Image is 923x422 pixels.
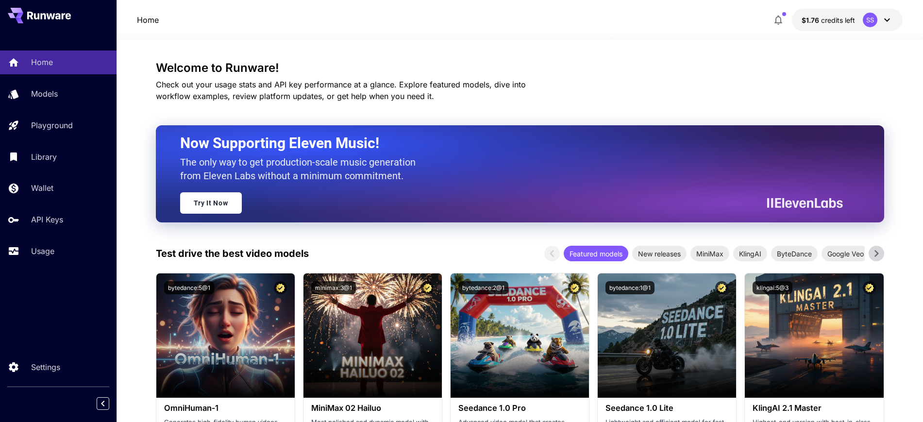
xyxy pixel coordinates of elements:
[31,182,53,194] p: Wallet
[458,281,508,294] button: bytedance:2@1
[821,16,855,24] span: credits left
[605,281,654,294] button: bytedance:1@1
[311,281,356,294] button: minimax:3@1
[745,273,883,398] img: alt
[802,16,821,24] span: $1.76
[733,249,767,259] span: KlingAI
[753,281,792,294] button: klingai:5@3
[303,273,442,398] img: alt
[31,88,58,100] p: Models
[311,404,434,413] h3: MiniMax 02 Hailuo
[31,56,53,68] p: Home
[863,281,876,294] button: Certified Model – Vetted for best performance and includes a commercial license.
[137,14,159,26] nav: breadcrumb
[771,249,818,259] span: ByteDance
[31,214,63,225] p: API Keys
[156,61,884,75] h3: Welcome to Runware!
[822,246,870,261] div: Google Veo
[421,281,434,294] button: Certified Model – Vetted for best performance and includes a commercial license.
[137,14,159,26] a: Home
[164,281,214,294] button: bytedance:5@1
[792,9,903,31] button: $1.76448SS
[598,273,736,398] img: alt
[822,249,870,259] span: Google Veo
[180,155,423,183] p: The only way to get production-scale music generation from Eleven Labs without a minimum commitment.
[97,397,109,410] button: Collapse sidebar
[690,246,729,261] div: MiniMax
[31,119,73,131] p: Playground
[156,80,526,101] span: Check out your usage stats and API key performance at a glance. Explore featured models, dive int...
[458,404,581,413] h3: Seedance 1.0 Pro
[605,404,728,413] h3: Seedance 1.0 Lite
[771,246,818,261] div: ByteDance
[564,249,628,259] span: Featured models
[753,404,875,413] h3: KlingAI 2.1 Master
[690,249,729,259] span: MiniMax
[180,192,242,214] a: Try It Now
[568,281,581,294] button: Certified Model – Vetted for best performance and includes a commercial license.
[802,15,855,25] div: $1.76448
[31,245,54,257] p: Usage
[733,246,767,261] div: KlingAI
[715,281,728,294] button: Certified Model – Vetted for best performance and includes a commercial license.
[104,395,117,412] div: Collapse sidebar
[274,281,287,294] button: Certified Model – Vetted for best performance and includes a commercial license.
[31,151,57,163] p: Library
[632,246,687,261] div: New releases
[180,134,836,152] h2: Now Supporting Eleven Music!
[863,13,877,27] div: SS
[156,273,295,398] img: alt
[31,361,60,373] p: Settings
[451,273,589,398] img: alt
[156,246,309,261] p: Test drive the best video models
[564,246,628,261] div: Featured models
[164,404,287,413] h3: OmniHuman‑1
[632,249,687,259] span: New releases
